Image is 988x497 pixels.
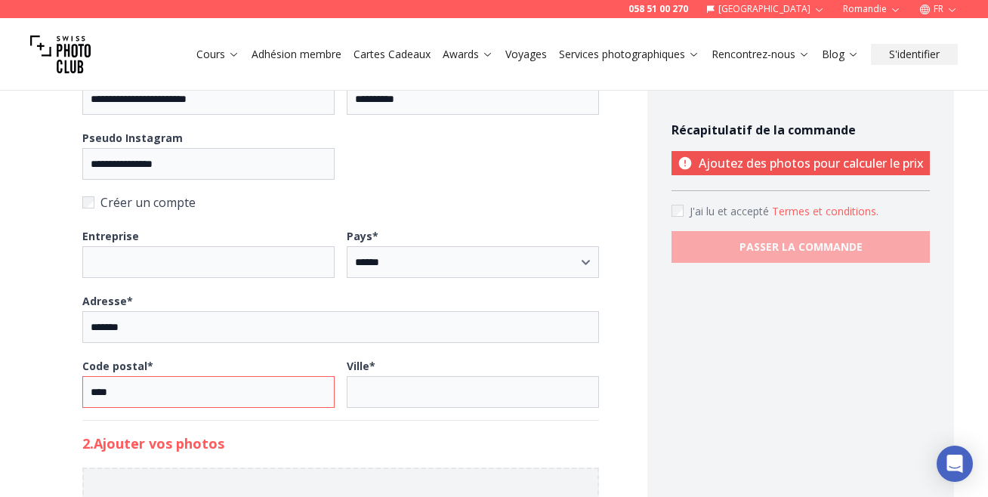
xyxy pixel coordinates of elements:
input: Téléphone* [347,83,599,115]
input: Pseudo Instagram [82,148,335,180]
b: PASSER LA COMMANDE [739,239,863,255]
a: Adhésion membre [252,47,341,62]
div: Open Intercom Messenger [937,446,973,482]
b: Entreprise [82,229,139,243]
b: Code postal * [82,359,153,373]
button: Blog [816,44,865,65]
input: Ville* [347,376,599,408]
b: Ville * [347,359,375,373]
input: Email* [82,83,335,115]
button: Services photographiques [553,44,705,65]
img: Swiss photo club [30,24,91,85]
button: Voyages [499,44,553,65]
a: Rencontrez-nous [712,47,810,62]
button: Cartes Cadeaux [347,44,437,65]
a: Cours [196,47,239,62]
h4: Récapitulatif de la commande [672,121,930,139]
b: Adresse * [82,294,133,308]
a: Awards [443,47,493,62]
button: Cours [190,44,245,65]
p: Ajoutez des photos pour calculer le prix [672,151,930,175]
label: Créer un compte [82,192,599,213]
button: Adhésion membre [245,44,347,65]
a: 058 51 00 270 [628,3,688,15]
button: Awards [437,44,499,65]
button: S'identifier [871,44,958,65]
a: Blog [822,47,859,62]
h2: 2. Ajouter vos photos [82,433,599,454]
button: PASSER LA COMMANDE [672,231,930,263]
b: Pseudo Instagram [82,131,183,145]
input: Code postal* [82,376,335,408]
input: Accept terms [672,205,684,217]
a: Cartes Cadeaux [354,47,431,62]
a: Voyages [505,47,547,62]
input: Adresse* [82,311,599,343]
span: J'ai lu et accepté [690,204,772,218]
button: Accept termsJ'ai lu et accepté [772,204,878,219]
select: Pays* [347,246,599,278]
a: Services photographiques [559,47,699,62]
input: Créer un compte [82,196,94,208]
b: Pays * [347,229,378,243]
button: Rencontrez-nous [705,44,816,65]
input: Entreprise [82,246,335,278]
